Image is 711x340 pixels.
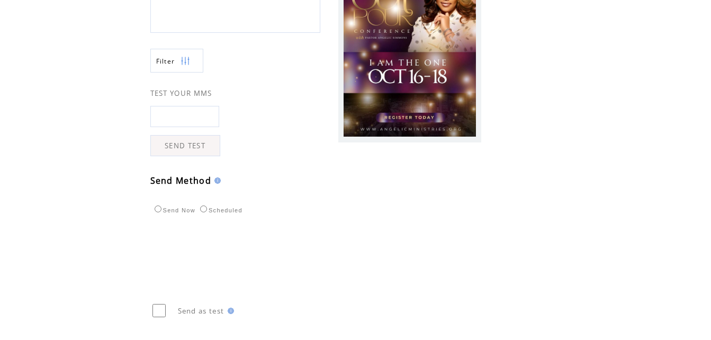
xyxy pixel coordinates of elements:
label: Scheduled [197,207,242,213]
span: Send as test [178,306,224,316]
span: TEST YOUR MMS [150,88,212,98]
span: Send Method [150,175,212,186]
span: Show filters [156,57,175,66]
a: SEND TEST [150,135,220,156]
img: filters.png [181,49,190,73]
a: Filter [150,49,203,73]
label: Send Now [152,207,195,213]
input: Scheduled [200,205,207,212]
img: help.gif [224,308,234,314]
img: help.gif [211,177,221,184]
input: Send Now [155,205,161,212]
